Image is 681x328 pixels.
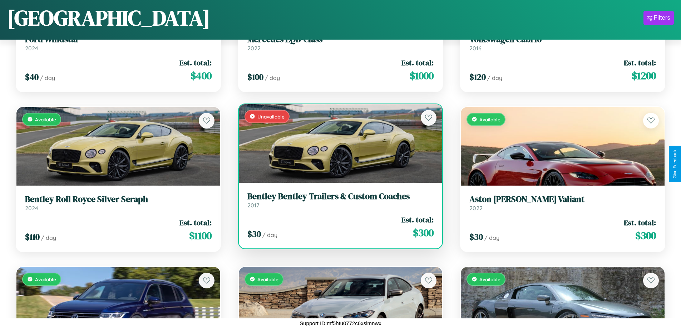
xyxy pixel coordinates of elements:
h3: Volkswagen Cabrio [469,34,656,45]
span: $ 100 [247,71,263,83]
div: Give Feedback [672,150,677,178]
a: Aston [PERSON_NAME] Valiant2022 [469,194,656,212]
a: Volkswagen Cabrio2016 [469,34,656,52]
a: Bentley Bentley Trailers & Custom Coaches2017 [247,191,434,209]
span: $ 300 [413,226,434,240]
h3: Mercedes EQB-Class [247,34,434,45]
h3: Bentley Roll Royce Silver Seraph [25,194,212,205]
span: $ 300 [635,228,656,243]
span: Est. total: [624,217,656,228]
h1: [GEOGRAPHIC_DATA] [7,3,210,32]
span: $ 30 [247,228,261,240]
span: Est. total: [179,57,212,68]
span: Available [479,116,500,122]
span: Available [35,276,56,282]
button: Filters [643,11,674,25]
span: Est. total: [401,57,434,68]
span: 2016 [469,45,482,52]
span: 2024 [25,205,38,212]
span: Est. total: [179,217,212,228]
div: Filters [654,14,670,21]
h3: Ford Windstar [25,34,212,45]
span: $ 110 [25,231,40,243]
span: / day [484,234,499,241]
span: / day [265,74,280,81]
span: / day [262,231,277,238]
span: Est. total: [624,57,656,68]
span: 2022 [469,205,483,212]
p: Support ID: mf5htu0772c6xsimnwx [300,318,381,328]
span: / day [41,234,56,241]
span: 2024 [25,45,38,52]
h3: Aston [PERSON_NAME] Valiant [469,194,656,205]
span: / day [487,74,502,81]
span: Est. total: [401,215,434,225]
span: $ 30 [469,231,483,243]
span: Unavailable [257,113,285,120]
span: 2017 [247,202,259,209]
span: $ 400 [191,69,212,83]
span: Available [35,116,56,122]
a: Mercedes EQB-Class2022 [247,34,434,52]
span: Available [479,276,500,282]
span: $ 1100 [189,228,212,243]
span: Available [257,276,278,282]
span: $ 40 [25,71,39,83]
span: $ 1000 [410,69,434,83]
span: / day [40,74,55,81]
span: 2022 [247,45,261,52]
h3: Bentley Bentley Trailers & Custom Coaches [247,191,434,202]
span: $ 120 [469,71,486,83]
span: $ 1200 [632,69,656,83]
a: Ford Windstar2024 [25,34,212,52]
a: Bentley Roll Royce Silver Seraph2024 [25,194,212,212]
